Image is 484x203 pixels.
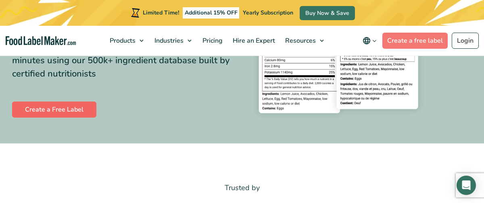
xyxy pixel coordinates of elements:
[300,6,355,20] a: Buy Now & Save
[200,36,223,45] span: Pricing
[12,101,96,118] a: Create a Free Label
[12,41,236,81] div: Save time and money, create your own label in minutes using our 500k+ ingredient database built b...
[198,26,226,56] a: Pricing
[357,33,382,49] button: Change language
[243,9,293,17] span: Yearly Subscription
[452,33,479,49] a: Login
[152,36,184,45] span: Industries
[228,26,278,56] a: Hire an Expert
[105,26,148,56] a: Products
[150,26,196,56] a: Industries
[382,33,448,49] a: Create a free label
[107,36,136,45] span: Products
[143,9,179,17] span: Limited Time!
[457,176,476,195] div: Open Intercom Messenger
[183,7,240,19] span: Additional 15% OFF
[6,36,76,46] a: Food Label Maker homepage
[283,36,317,45] span: Resources
[280,26,328,56] a: Resources
[12,182,472,194] p: Trusted by
[230,36,276,45] span: Hire an Expert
